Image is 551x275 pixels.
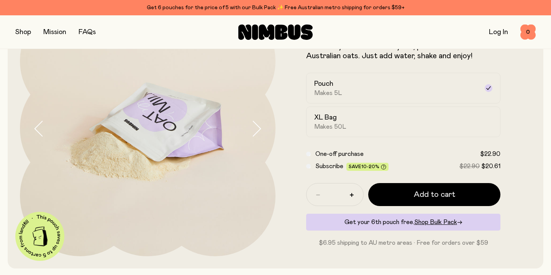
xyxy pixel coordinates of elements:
span: Makes 50L [314,123,346,131]
button: 0 [520,25,536,40]
p: A naturally sweet & creamy mix, packed with fresh Australian oats. Just add water, shake and enjoy! [306,42,500,61]
button: Add to cart [368,183,500,206]
span: Makes 5L [314,89,342,97]
div: Get 6 pouches for the price of 5 with our Bulk Pack ✨ Free Australian metro shipping for orders $59+ [15,3,536,12]
p: $6.95 shipping to AU metro areas · Free for orders over $59 [306,238,500,247]
span: $22.90 [459,163,480,169]
span: 10-20% [361,164,379,169]
span: Subscribe [315,163,343,169]
a: Shop Bulk Pack→ [414,219,462,225]
span: Save [349,164,386,170]
h2: Pouch [314,79,333,88]
span: Shop Bulk Pack [414,219,457,225]
span: Add to cart [414,189,455,200]
div: Get your 6th pouch free. [306,214,500,231]
a: Log In [489,29,508,36]
h2: XL Bag [314,113,337,122]
a: Mission [43,29,66,36]
a: FAQs [79,29,96,36]
span: $20.61 [481,163,500,169]
span: One-off purchase [315,151,364,157]
span: $22.90 [480,151,500,157]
